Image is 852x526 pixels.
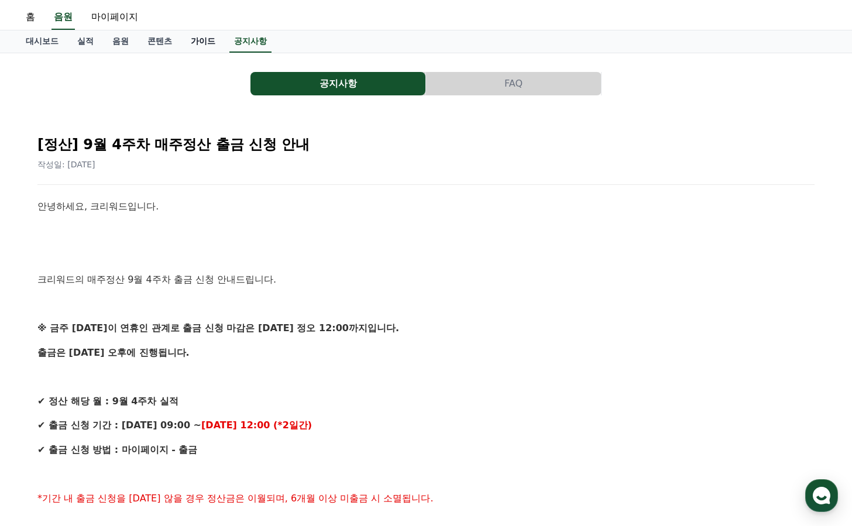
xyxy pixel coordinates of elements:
[103,30,138,53] a: 음원
[77,371,151,400] a: 대화
[37,493,434,504] span: *기간 내 출금 신청을 [DATE] 않을 경우 정산금은 이월되며, 6개월 이상 미출금 시 소멸됩니다.
[201,420,270,431] strong: [DATE] 12:00
[229,30,272,53] a: 공지사항
[138,30,181,53] a: 콘텐츠
[181,389,195,398] span: 설정
[37,199,815,214] p: 안녕하세요, 크리워드입니다.
[426,72,601,95] button: FAQ
[250,72,425,95] button: 공지사항
[16,30,68,53] a: 대시보드
[37,135,815,154] h2: [정산] 9월 4주차 매주정산 출금 신청 안내
[37,347,190,358] strong: 출금은 [DATE] 오후에 진행됩니다.
[51,5,75,30] a: 음원
[250,72,426,95] a: 공지사항
[37,272,815,287] p: 크리워드의 매주정산 9월 4주차 출금 신청 안내드립니다.
[16,5,44,30] a: 홈
[273,420,312,431] strong: (*2일간)
[4,371,77,400] a: 홈
[181,30,225,53] a: 가이드
[37,160,95,169] span: 작성일: [DATE]
[82,5,147,30] a: 마이페이지
[151,371,225,400] a: 설정
[37,389,44,398] span: 홈
[68,30,103,53] a: 실적
[37,322,399,334] strong: ※ 금주 [DATE]이 연휴인 관계로 출금 신청 마감은 [DATE] 정오 12:00까지입니다.
[37,444,197,455] strong: ✔ 출금 신청 방법 : 마이페이지 - 출금
[107,389,121,398] span: 대화
[37,420,201,431] strong: ✔ 출금 신청 기간 : [DATE] 09:00 ~
[426,72,602,95] a: FAQ
[37,396,178,407] strong: ✔ 정산 해당 월 : 9월 4주차 실적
